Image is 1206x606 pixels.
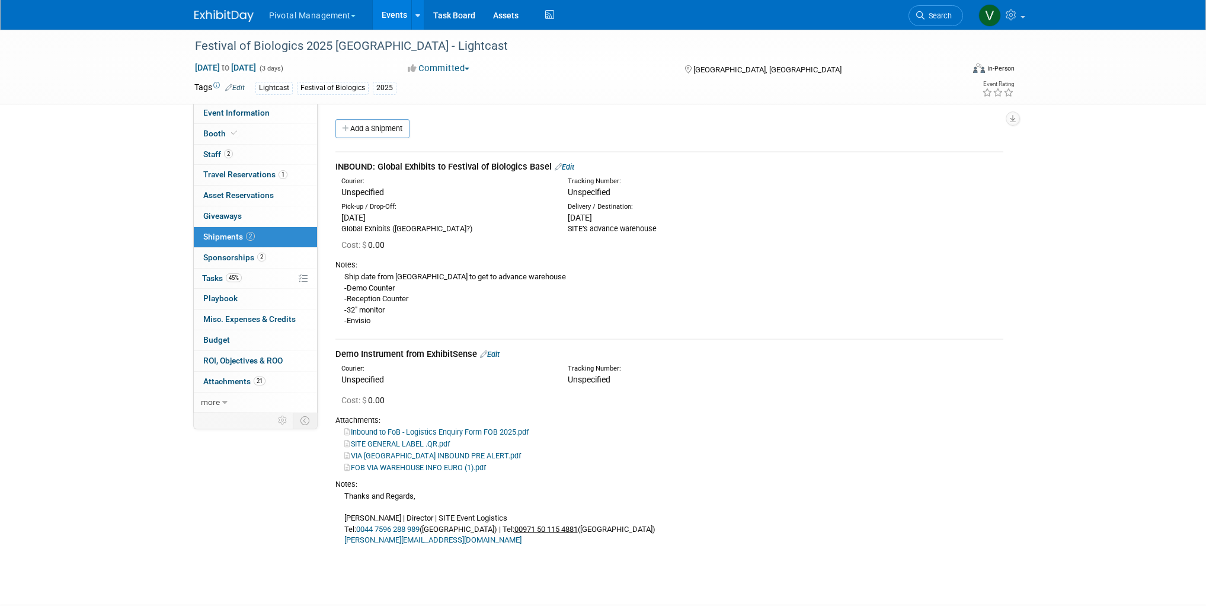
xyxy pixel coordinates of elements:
[344,439,450,448] a: SITE GENERAL LABEL .QR.pdf
[194,289,317,309] a: Playbook
[514,525,578,534] u: 00971 50 115 4881
[194,330,317,350] a: Budget
[341,240,389,250] span: 0.00
[203,356,283,365] span: ROI, Objectives & ROO
[202,273,242,283] span: Tasks
[194,227,317,247] a: Shipments2
[344,535,522,544] a: [PERSON_NAME][EMAIL_ADDRESS][DOMAIN_NAME]
[335,415,1003,426] div: Attachments:
[356,525,420,534] a: 0044 7596 288 989
[344,428,529,436] a: Inbound to FoB - Logistics Enquiry Form FOB 2025.pdf
[257,253,266,261] span: 2
[203,294,238,303] span: Playbook
[568,364,833,374] div: Tracking Number:
[194,103,317,123] a: Event Information
[224,149,233,158] span: 2
[273,413,293,428] td: Personalize Event Tab Strip
[194,248,317,268] a: Sponsorships2
[925,11,952,20] span: Search
[194,310,317,330] a: Misc. Expenses & Credits
[982,81,1014,87] div: Event Rating
[194,372,317,392] a: Attachments21
[335,490,1003,546] div: Thanks and Regards, [PERSON_NAME] | Director | SITE Event Logistics Tel: ([GEOGRAPHIC_DATA]) | Te...
[568,212,776,224] div: [DATE]
[341,224,550,234] div: Global Exhibits ([GEOGRAPHIC_DATA]?)
[344,451,521,460] a: VIA [GEOGRAPHIC_DATA] INBOUND PRE ALERT.pdf
[568,202,776,212] div: Delivery / Destination:
[373,82,396,94] div: 2025
[254,377,265,385] span: 21
[555,162,574,171] a: Edit
[194,145,317,165] a: Staff2
[194,124,317,144] a: Booth
[220,63,231,72] span: to
[978,4,1001,27] img: Valerie Weld
[335,260,1003,270] div: Notes:
[191,36,945,57] div: Festival of Biologics 2025 [GEOGRAPHIC_DATA] - Lightcast
[335,270,1003,327] div: Ship date from [GEOGRAPHIC_DATA] to get to advance warehouse -Demo Counter -Reception Counter -32...
[194,269,317,289] a: Tasks45%
[203,211,242,221] span: Giveaways
[194,186,317,206] a: Asset Reservations
[341,396,368,405] span: Cost: $
[341,396,389,405] span: 0.00
[987,64,1015,73] div: In-Person
[893,62,1015,79] div: Event Format
[231,130,237,136] i: Booth reservation complete
[480,350,500,359] a: Edit
[203,232,255,241] span: Shipments
[279,170,287,179] span: 1
[335,119,410,138] a: Add a Shipment
[203,253,266,262] span: Sponsorships
[404,62,474,75] button: Committed
[568,177,833,186] div: Tracking Number:
[335,161,1003,173] div: INBOUND: Global Exhibits to Festival of Biologics Basel
[335,348,1003,361] div: Demo Instrument from ExhibitSense
[341,177,550,186] div: Courier:
[194,351,317,371] a: ROI, Objectives & ROO
[255,82,293,94] div: Lightcast
[225,84,245,92] a: Edit
[341,186,550,198] div: Unspecified
[203,108,270,117] span: Event Information
[293,413,317,428] td: Toggle Event Tabs
[341,212,550,224] div: [DATE]
[194,393,317,413] a: more
[246,232,255,241] span: 2
[568,187,610,197] span: Unspecified
[973,63,985,73] img: Format-Inperson.png
[568,375,610,384] span: Unspecified
[194,206,317,227] a: Giveaways
[203,170,287,179] span: Travel Reservations
[194,10,254,22] img: ExhibitDay
[344,463,486,472] a: FOB VIA WAREHOUSE INFO EURO (1).pdf
[297,82,369,94] div: Festival of Biologics
[909,5,963,26] a: Search
[194,62,257,73] span: [DATE] [DATE]
[201,397,220,407] span: more
[203,149,233,159] span: Staff
[203,190,274,200] span: Asset Reservations
[203,314,296,324] span: Misc. Expenses & Credits
[341,364,550,374] div: Courier:
[226,273,242,282] span: 45%
[203,335,230,345] span: Budget
[194,81,245,95] td: Tags
[203,129,239,138] span: Booth
[693,65,842,74] span: [GEOGRAPHIC_DATA], [GEOGRAPHIC_DATA]
[203,377,265,386] span: Attachments
[194,165,317,185] a: Travel Reservations1
[258,65,283,72] span: (3 days)
[341,240,368,250] span: Cost: $
[335,479,1003,490] div: Notes:
[341,202,550,212] div: Pick-up / Drop-Off:
[341,374,550,385] div: Unspecified
[568,224,776,234] div: SITE’s advance warehouse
